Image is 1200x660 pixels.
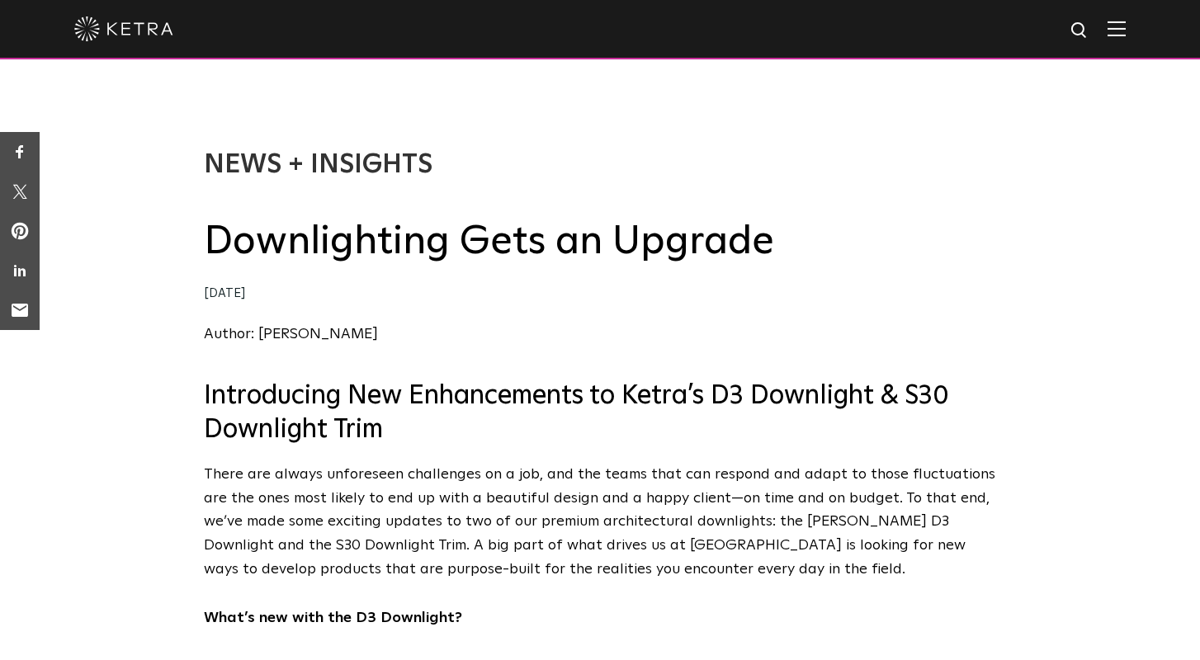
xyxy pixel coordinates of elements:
[204,610,462,625] strong: What’s new with the D3 Downlight?
[1108,21,1126,36] img: Hamburger%20Nav.svg
[204,463,996,582] p: There are always unforeseen challenges on a job, and the teams that can respond and adapt to thos...
[204,152,432,178] a: News + Insights
[74,16,173,41] img: ketra-logo-2019-white
[204,327,378,342] a: Author: [PERSON_NAME]
[204,216,996,267] h2: Downlighting Gets an Upgrade
[204,379,996,448] h3: Introducing New Enhancements to Ketra’s D3 Downlight & S30 Downlight Trim
[204,282,996,306] div: [DATE]
[1070,21,1090,41] img: search icon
